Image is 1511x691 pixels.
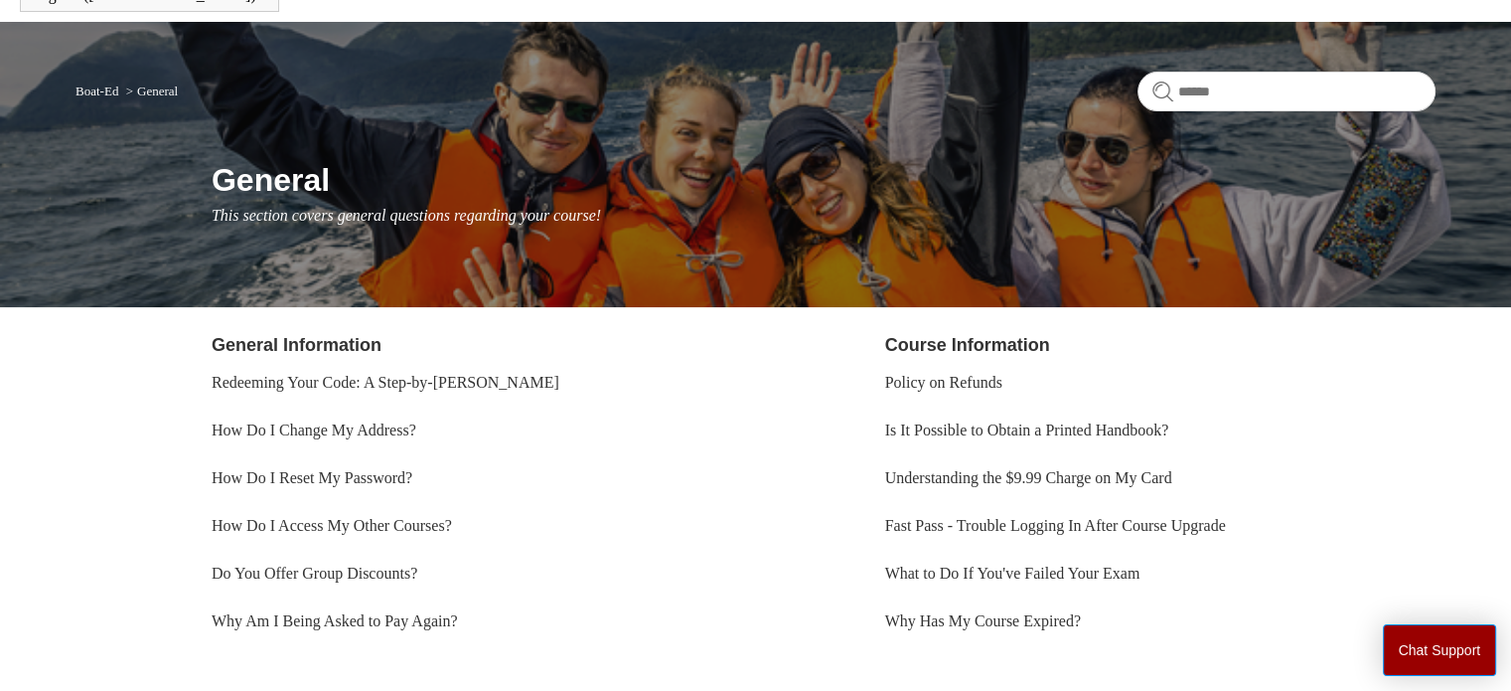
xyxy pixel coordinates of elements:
a: How Do I Change My Address? [212,422,416,438]
a: Redeeming Your Code: A Step-by-[PERSON_NAME] [212,374,559,391]
input: Search [1137,72,1435,111]
a: Fast Pass - Trouble Logging In After Course Upgrade [885,517,1226,534]
a: Do You Offer Group Discounts? [212,565,417,582]
a: Why Has My Course Expired? [885,612,1081,629]
a: Understanding the $9.99 Charge on My Card [885,469,1172,486]
a: Policy on Refunds [885,374,1002,391]
a: How Do I Reset My Password? [212,469,412,486]
a: General Information [212,335,381,355]
li: General [122,84,178,98]
a: Boat-Ed [76,84,118,98]
button: Chat Support [1383,624,1497,676]
a: Course Information [885,335,1050,355]
p: This section covers general questions regarding your course! [212,204,1435,228]
a: Why Am I Being Asked to Pay Again? [212,612,458,629]
a: What to Do If You've Failed Your Exam [885,565,1140,582]
h1: General [212,156,1435,204]
a: How Do I Access My Other Courses? [212,517,452,534]
li: Boat-Ed [76,84,122,98]
a: Is It Possible to Obtain a Printed Handbook? [885,422,1169,438]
